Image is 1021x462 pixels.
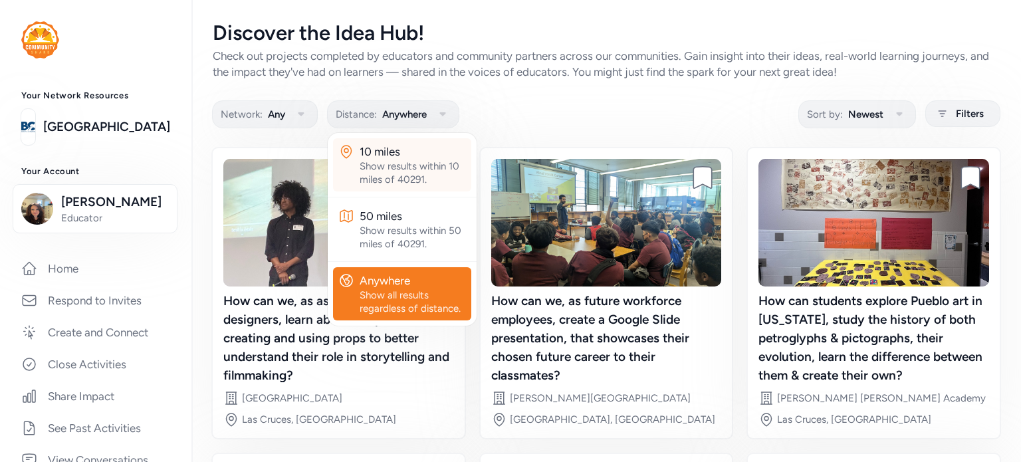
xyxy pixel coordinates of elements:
a: See Past Activities [11,413,181,443]
div: Las Cruces, [GEOGRAPHIC_DATA] [242,413,396,426]
div: Anywhere [360,273,466,289]
span: Distance: [336,106,377,122]
div: Check out projects completed by educators and community partners across our communities. Gain ins... [213,48,1000,80]
button: [PERSON_NAME]Educator [13,184,177,233]
a: Share Impact [11,382,181,411]
img: image [491,159,722,287]
span: Sort by: [807,106,843,122]
div: Show results within 10 miles of 40291. [360,160,466,186]
div: Discover the Idea Hub! [213,21,1000,45]
button: Network:Any [212,100,318,128]
button: Distance:Anywhere [327,100,459,128]
img: logo [21,112,35,142]
img: image [223,159,454,287]
a: Respond to Invites [11,286,181,315]
span: Any [268,106,285,122]
span: Educator [61,211,169,225]
div: How can students explore Pueblo art in [US_STATE], study the history of both petroglyphs & pictog... [758,292,989,385]
div: Show all results regardless of distance. [360,289,466,315]
button: Sort by:Newest [798,100,916,128]
a: [GEOGRAPHIC_DATA] [43,118,170,136]
div: Distance:Anywhere [328,133,477,326]
span: Newest [848,106,883,122]
a: Create and Connect [11,318,181,347]
div: [GEOGRAPHIC_DATA] [242,392,342,405]
div: [GEOGRAPHIC_DATA], [GEOGRAPHIC_DATA] [510,413,715,426]
a: Home [11,254,181,283]
img: logo [21,21,59,58]
div: Las Cruces, [GEOGRAPHIC_DATA] [777,413,931,426]
div: How can we, as aspiring prop designers, learn about the process of creating and using props to be... [223,292,454,385]
a: Close Activities [11,350,181,379]
span: Network: [221,106,263,122]
span: Anywhere [382,106,427,122]
div: [PERSON_NAME][GEOGRAPHIC_DATA] [510,392,691,405]
h3: Your Network Resources [21,90,170,101]
div: How can we, as future workforce employees, create a Google Slide presentation, that showcases the... [491,292,722,385]
h3: Your Account [21,166,170,177]
div: 10 miles [360,144,466,160]
div: [PERSON_NAME] [PERSON_NAME] Academy [777,392,986,405]
div: Show results within 50 miles of 40291. [360,224,466,251]
div: 50 miles [360,208,466,224]
span: [PERSON_NAME] [61,193,169,211]
img: image [758,159,989,287]
span: Filters [956,106,984,122]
